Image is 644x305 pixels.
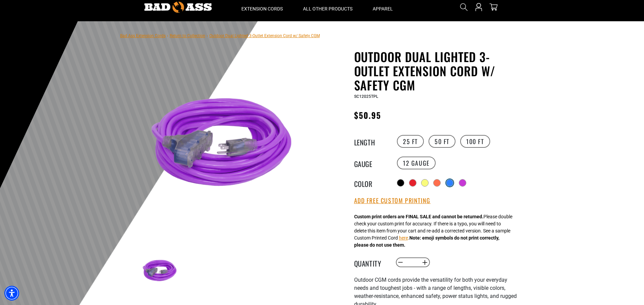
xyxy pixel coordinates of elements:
legend: Length [354,137,388,146]
legend: Color [354,178,388,187]
label: 100 FT [460,135,490,148]
label: 25 FT [397,135,424,148]
div: Please double check your custom print for accuracy. If there is a typo, you will need to delete t... [354,213,512,249]
img: Bad Ass Extension Cords [144,2,212,13]
summary: Search [459,2,469,12]
img: purple [140,67,302,229]
nav: breadcrumbs [120,31,320,39]
a: cart [488,3,499,11]
label: Quantity [354,258,388,267]
button: Add Free Custom Printing [354,197,431,204]
legend: Gauge [354,159,388,167]
span: SC12025TPL [354,94,378,99]
img: purple [140,252,179,292]
a: Bad Ass Extension Cords [120,33,166,38]
span: $50.95 [354,109,381,121]
span: › [207,33,208,38]
label: 12 Gauge [397,157,436,169]
button: here [399,234,408,242]
strong: Note: emoji symbols do not print correctly, please do not use them. [354,235,499,248]
span: All Other Products [303,6,352,12]
span: Apparel [373,6,393,12]
span: › [167,33,168,38]
label: 50 FT [429,135,455,148]
div: Accessibility Menu [4,286,19,301]
h1: Outdoor Dual Lighted 3-Outlet Extension Cord w/ Safety CGM [354,50,519,92]
span: Outdoor Dual Lighted 3-Outlet Extension Cord w/ Safety CGM [209,33,320,38]
strong: Custom print orders are FINAL SALE and cannot be returned. [354,214,483,219]
span: Extension Cords [241,6,283,12]
a: Return to Collection [170,33,205,38]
